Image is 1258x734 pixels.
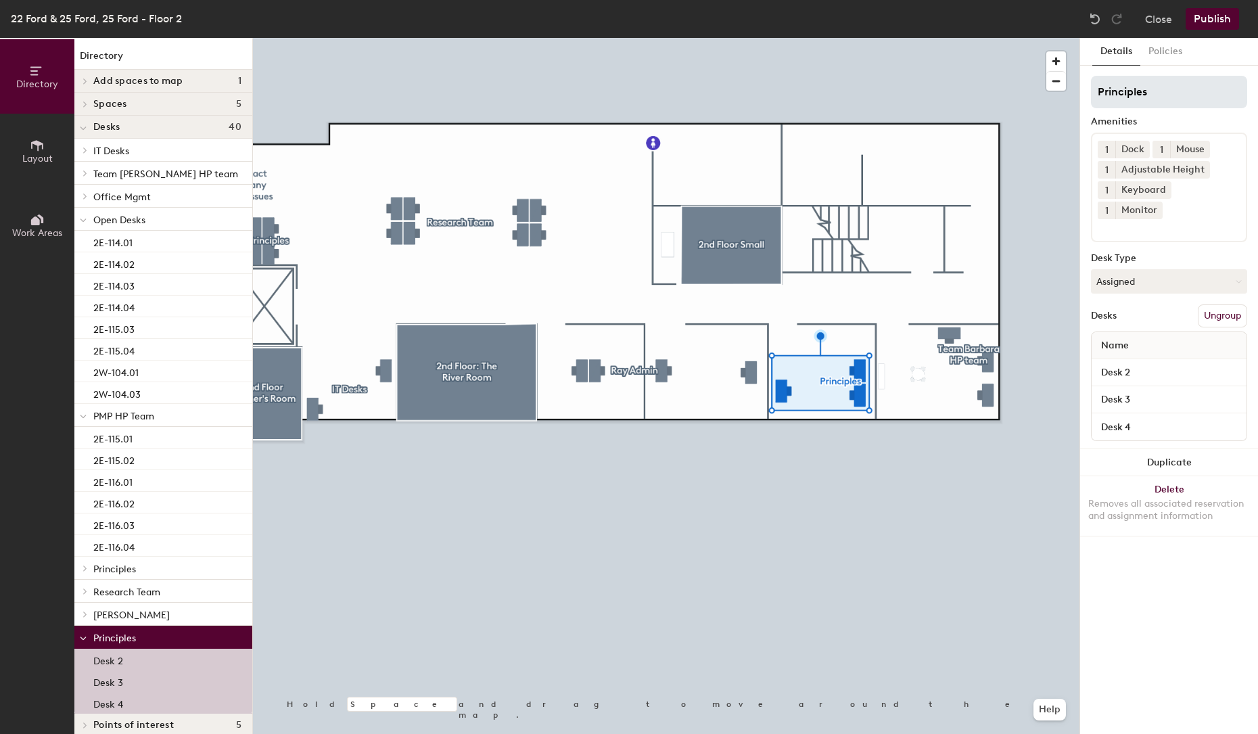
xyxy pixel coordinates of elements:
[1094,417,1244,436] input: Unnamed desk
[1098,181,1115,199] button: 1
[236,720,241,731] span: 5
[93,145,129,157] span: IT Desks
[1105,143,1109,157] span: 1
[93,191,151,203] span: Office Mgmt
[93,610,170,621] span: [PERSON_NAME]
[93,298,135,314] p: 2E-114.04
[1080,449,1258,476] button: Duplicate
[238,76,241,87] span: 1
[1091,253,1247,264] div: Desk Type
[93,385,141,400] p: 2W-104.03
[93,342,135,357] p: 2E-115.04
[93,473,133,488] p: 2E-116.01
[1098,202,1115,219] button: 1
[1098,161,1115,179] button: 1
[1198,304,1247,327] button: Ungroup
[1115,202,1163,219] div: Monitor
[1105,183,1109,198] span: 1
[1091,311,1117,321] div: Desks
[1094,390,1244,409] input: Unnamed desk
[1186,8,1239,30] button: Publish
[93,495,135,510] p: 2E-116.02
[11,10,182,27] div: 22 Ford & 25 Ford, 25 Ford - Floor 2
[1092,38,1140,66] button: Details
[1088,12,1102,26] img: Undo
[93,538,135,553] p: 2E-116.04
[12,227,62,239] span: Work Areas
[93,673,123,689] p: Desk 3
[93,214,145,226] span: Open Desks
[229,122,241,133] span: 40
[1105,163,1109,177] span: 1
[93,516,135,532] p: 2E-116.03
[93,122,120,133] span: Desks
[1115,141,1150,158] div: Dock
[93,411,154,422] span: PMP HP Team
[93,633,136,644] span: Principles
[93,651,123,667] p: Desk 2
[93,587,160,598] span: Research Team
[236,99,241,110] span: 5
[1105,204,1109,218] span: 1
[1140,38,1190,66] button: Policies
[1080,476,1258,536] button: DeleteRemoves all associated reservation and assignment information
[1110,12,1123,26] img: Redo
[93,320,135,336] p: 2E-115.03
[1094,363,1244,382] input: Unnamed desk
[1115,161,1210,179] div: Adjustable Height
[93,99,127,110] span: Spaces
[1088,498,1250,522] div: Removes all associated reservation and assignment information
[1145,8,1172,30] button: Close
[1091,116,1247,127] div: Amenities
[22,153,53,164] span: Layout
[93,76,183,87] span: Add spaces to map
[1091,269,1247,294] button: Assigned
[93,277,135,292] p: 2E-114.03
[93,168,238,180] span: Team [PERSON_NAME] HP team
[1094,334,1136,358] span: Name
[93,363,139,379] p: 2W-104.01
[93,720,174,731] span: Points of interest
[74,49,252,70] h1: Directory
[1098,141,1115,158] button: 1
[1160,143,1163,157] span: 1
[1170,141,1210,158] div: Mouse
[93,695,123,710] p: Desk 4
[93,451,135,467] p: 2E-115.02
[1115,181,1171,199] div: Keyboard
[16,78,58,90] span: Directory
[93,564,136,575] span: Principles
[93,430,133,445] p: 2E-115.01
[1152,141,1170,158] button: 1
[1033,699,1066,720] button: Help
[93,255,135,271] p: 2E-114.02
[93,233,133,249] p: 2E-114.01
